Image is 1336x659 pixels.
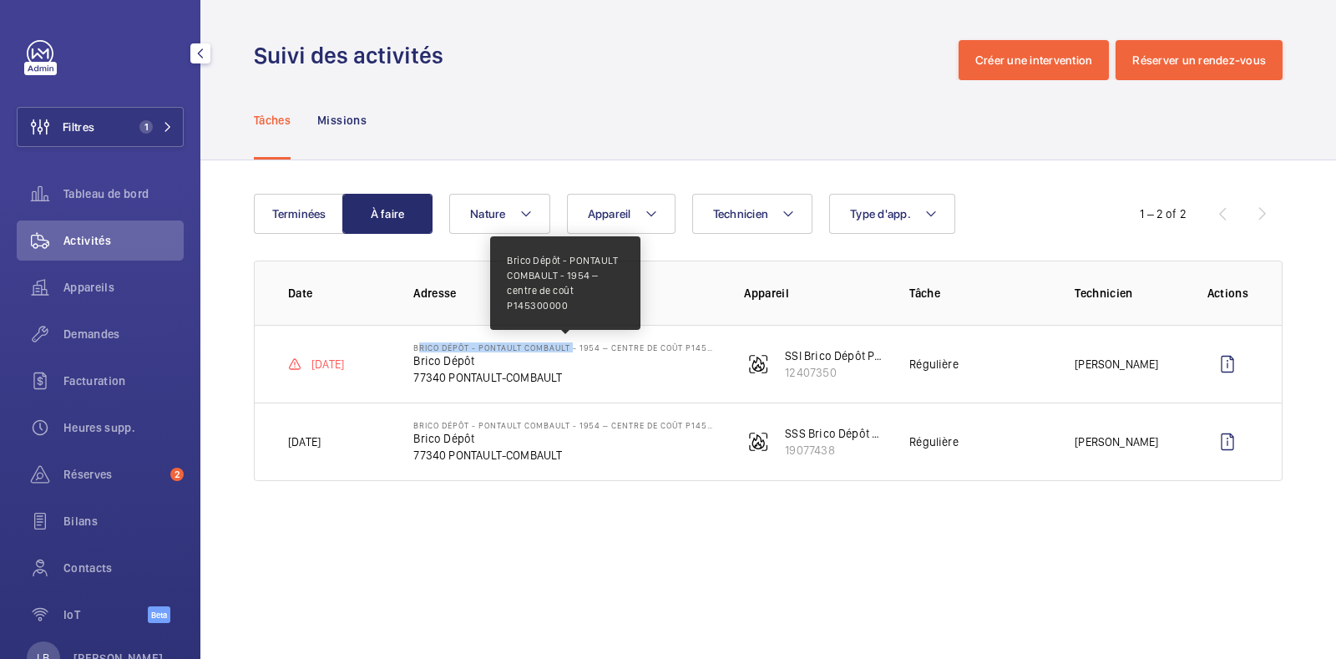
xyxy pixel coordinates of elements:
button: À faire [342,194,433,234]
p: Brico Dépôt [413,352,717,369]
button: Nature [449,194,550,234]
p: Actions [1207,285,1248,302]
span: Heures supp. [63,419,184,436]
p: Tâches [254,112,291,129]
span: 1 [139,120,153,134]
span: Filtres [63,119,94,135]
span: Activités [63,232,184,249]
span: IoT [63,606,148,623]
img: fire_alarm.svg [748,432,768,452]
p: [PERSON_NAME] [1075,356,1158,373]
p: Appareil [744,285,883,302]
span: 2 [170,468,184,481]
p: 19077438 [785,442,883,459]
span: Facturation [63,373,184,389]
button: Créer une intervention [959,40,1110,80]
span: Demandes [63,326,184,342]
button: Terminées [254,194,344,234]
span: Nature [470,207,506,221]
p: Technicien [1075,285,1180,302]
span: Contacts [63,560,184,576]
p: Régulière [909,433,959,450]
p: 77340 PONTAULT-COMBAULT [413,447,717,464]
p: Brico Dépôt - PONTAULT COMBAULT - 1954 – centre de coût P145300000 [413,420,717,430]
p: SSI Brico Dépôt Pontault-Combault [785,347,883,364]
span: Tableau de bord [63,185,184,202]
p: Date [288,285,387,302]
button: Type d'app. [829,194,955,234]
button: Réserver un rendez-vous [1116,40,1283,80]
p: Brico Dépôt - PONTAULT COMBAULT - 1954 – centre de coût P145300000 [507,253,624,313]
p: Régulière [909,356,959,373]
p: Adresse [413,285,717,302]
button: Technicien [692,194,813,234]
p: Tâche [909,285,1048,302]
button: Filtres1 [17,107,184,147]
h1: Suivi des activités [254,40,453,71]
p: Missions [317,112,367,129]
p: 77340 PONTAULT-COMBAULT [413,369,717,386]
span: Bilans [63,513,184,530]
p: [DATE] [288,433,321,450]
img: fire_alarm.svg [748,354,768,374]
p: [DATE] [311,356,344,373]
span: Appareils [63,279,184,296]
p: Brico Dépôt - PONTAULT COMBAULT - 1954 – centre de coût P145300000 [413,342,717,352]
div: 1 – 2 of 2 [1140,205,1187,222]
span: Réserves [63,466,164,483]
p: Brico Dépôt [413,430,717,447]
span: Appareil [588,207,631,221]
span: Beta [148,606,170,623]
button: Appareil [567,194,676,234]
p: SSS Brico Dépôt Pontault-Combault [785,425,883,442]
span: Type d'app. [850,207,911,221]
span: Technicien [713,207,769,221]
p: [PERSON_NAME] [1075,433,1158,450]
p: 12407350 [785,364,883,381]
